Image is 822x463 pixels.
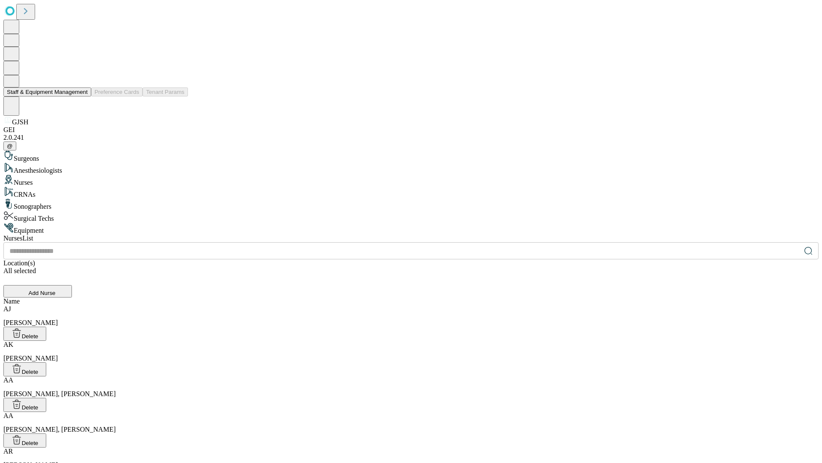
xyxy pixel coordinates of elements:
div: [PERSON_NAME] [3,305,819,327]
div: Surgeons [3,150,819,162]
button: Delete [3,362,46,376]
div: All selected [3,267,819,275]
div: Nurses [3,174,819,186]
div: Nurses List [3,235,819,242]
div: [PERSON_NAME], [PERSON_NAME] [3,376,819,398]
span: AA [3,412,13,419]
button: Add Nurse [3,285,72,298]
span: @ [7,143,13,149]
button: Preference Cards [91,87,143,96]
div: Equipment [3,222,819,235]
span: AK [3,341,13,348]
span: Add Nurse [29,290,56,296]
div: Name [3,298,819,305]
div: Anesthesiologists [3,162,819,174]
span: Delete [22,440,39,446]
div: [PERSON_NAME], [PERSON_NAME] [3,412,819,433]
span: AR [3,448,13,455]
div: [PERSON_NAME] [3,341,819,362]
span: Delete [22,333,39,340]
button: Delete [3,327,46,341]
div: 2.0.241 [3,134,819,141]
div: CRNAs [3,186,819,198]
div: Surgical Techs [3,210,819,222]
button: Staff & Equipment Management [3,87,91,96]
span: AA [3,376,13,384]
div: GEI [3,126,819,134]
span: Location(s) [3,259,35,267]
span: Delete [22,369,39,375]
div: Sonographers [3,198,819,210]
span: AJ [3,305,11,313]
span: Delete [22,404,39,411]
button: Delete [3,433,46,448]
button: Tenant Params [143,87,188,96]
button: @ [3,141,16,150]
span: GJSH [12,118,28,126]
button: Delete [3,398,46,412]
